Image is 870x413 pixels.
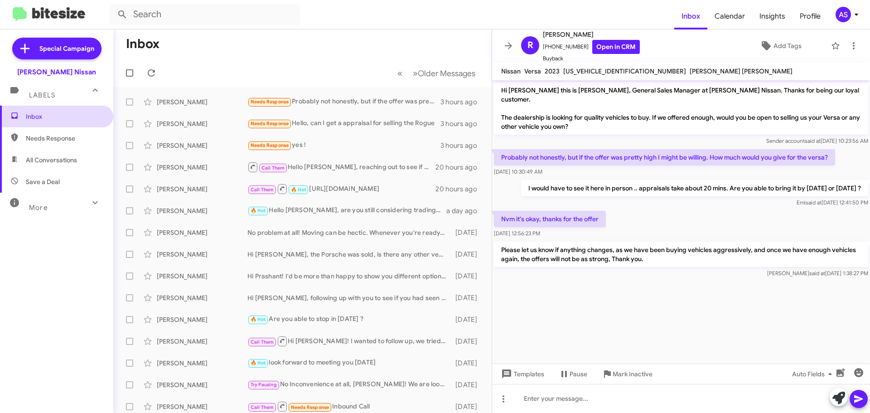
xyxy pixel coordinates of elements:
span: Labels [29,91,55,99]
span: Call Them [251,339,274,345]
a: Special Campaign [12,38,101,59]
span: Try Pausing [251,382,277,388]
span: Call Them [261,165,285,171]
div: No Inconvenience at all, [PERSON_NAME]! We are looking to assist you when you are ready ! [247,379,451,390]
span: Buyback [543,54,640,63]
a: Open in CRM [592,40,640,54]
span: 🔥 Hot [251,208,266,214]
div: 20 hours ago [435,185,484,194]
div: [URL][DOMAIN_NAME] [247,183,435,194]
div: yes ! [247,140,440,151]
button: Templates [492,366,551,382]
span: Nissan [501,67,521,75]
div: Are you able to stop in [DATE] ? [247,314,451,325]
span: Call Them [251,187,274,193]
button: Previous [392,64,408,83]
div: [PERSON_NAME] [157,380,247,389]
button: Next [407,64,481,83]
p: Nvm it's okay, thanks for the offer [494,211,606,227]
span: Save a Deal [26,177,60,186]
div: [PERSON_NAME] [157,163,247,172]
div: [PERSON_NAME] [157,119,247,128]
div: [PERSON_NAME] [157,315,247,324]
span: [PERSON_NAME] [543,29,640,40]
div: [DATE] [451,359,484,368]
div: [PERSON_NAME] [157,402,247,411]
div: [DATE] [451,250,484,259]
button: Pause [551,366,594,382]
div: Hi Prashant! I'd be more than happy to show you different options here in person! When are you av... [247,272,451,281]
span: [DATE] 10:30:49 AM [494,168,542,175]
p: Probably not honestly, but if the offer was pretty high I might be willing. How much would you gi... [494,149,835,165]
p: I would have to see it here in person .. appraisals take about 20 mins. Are you able to bring it ... [521,180,868,196]
div: Hello, can I get a appraisal for selling the Rogue [247,118,440,129]
div: [DATE] [451,228,484,237]
span: All Conversations [26,155,77,165]
div: [PERSON_NAME] [157,141,247,150]
div: look forward to meeting you [DATE] [247,358,451,368]
span: said at [806,199,822,206]
span: Auto Fields [792,366,836,382]
span: Needs Response [251,121,289,126]
nav: Page navigation example [392,64,481,83]
div: 3 hours ago [440,119,484,128]
a: Calendar [707,3,752,29]
a: Inbox [674,3,707,29]
span: R [527,38,533,53]
span: said at [805,137,821,144]
p: Hi [PERSON_NAME] this is [PERSON_NAME], General Sales Manager at [PERSON_NAME] Nissan. Thanks for... [494,82,868,135]
div: 20 hours ago [435,163,484,172]
h1: Inbox [126,37,159,51]
div: [PERSON_NAME] [157,250,247,259]
span: More [29,204,48,212]
p: Please let us know if anything changes, as we have been buying vehicles aggressively, and once we... [494,242,868,267]
span: [DATE] 12:56:23 PM [494,230,540,237]
div: Hi [PERSON_NAME], the Porsche was sold, is there any other vehicle you might have some interest i... [247,250,451,259]
span: 🔥 Hot [251,316,266,322]
span: Needs Response [26,134,103,143]
div: Probably not honestly, but if the offer was pretty high I might be willing. How much would you gi... [247,97,440,107]
div: [PERSON_NAME] [157,293,247,302]
span: » [413,68,418,79]
span: « [397,68,402,79]
div: Hello [PERSON_NAME], reaching out to see if you can make it by [DATE] or [DATE] with your 2014 tr... [247,161,435,173]
div: [PERSON_NAME] [157,337,247,346]
div: a day ago [446,206,484,215]
div: [PERSON_NAME] [157,272,247,281]
span: Needs Response [251,99,289,105]
button: Add Tags [734,38,826,54]
a: Profile [793,3,828,29]
div: [DATE] [451,380,484,389]
span: Needs Response [291,404,329,410]
span: Add Tags [773,38,802,54]
a: Insights [752,3,793,29]
div: Inbound Call [247,401,451,412]
div: [DATE] [451,272,484,281]
span: Needs Response [251,142,289,148]
div: [PERSON_NAME] [157,185,247,194]
button: AS [828,7,860,22]
input: Search [110,4,300,25]
span: Emi [DATE] 12:41:50 PM [797,199,868,206]
span: said at [809,270,825,277]
div: [DATE] [451,337,484,346]
div: AS [836,7,851,22]
button: Mark Inactive [594,366,660,382]
span: Sender account [DATE] 10:23:56 AM [766,137,868,144]
span: [PERSON_NAME] [PERSON_NAME] [690,67,793,75]
span: [PERSON_NAME] [DATE] 1:38:27 PM [767,270,868,277]
div: Hi [PERSON_NAME]! I wanted to follow up, we tried giving you a call! How can I help you? [247,335,451,347]
div: [DATE] [451,293,484,302]
span: Versa [524,67,541,75]
span: Pause [570,366,587,382]
div: Hi [PERSON_NAME], following up with you to see if you had seen anything else on our lot you might... [247,293,451,302]
span: 🔥 Hot [251,360,266,366]
span: [PHONE_NUMBER] [543,40,640,54]
span: Mark Inactive [613,366,652,382]
div: Hello [PERSON_NAME], are you still considering trading in your Jeep Grand Cherokee L ? [247,205,446,216]
div: 3 hours ago [440,141,484,150]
